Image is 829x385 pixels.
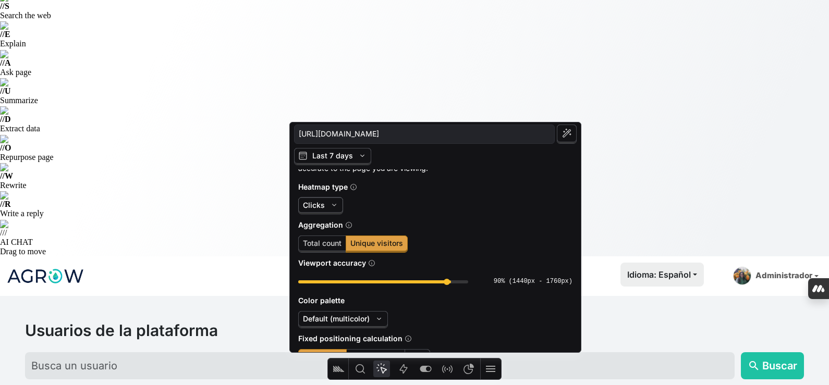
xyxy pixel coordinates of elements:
[25,352,735,379] input: Busca un usuario
[733,267,751,285] img: admin-picture
[25,321,804,340] h2: Usuarios de la plataforma
[741,352,804,379] button: searchBuscar
[6,263,84,289] img: Logo
[762,358,797,374] span: Buscar
[748,359,760,372] span: search
[620,263,704,287] button: Idioma: Español
[729,263,823,289] a: Administrador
